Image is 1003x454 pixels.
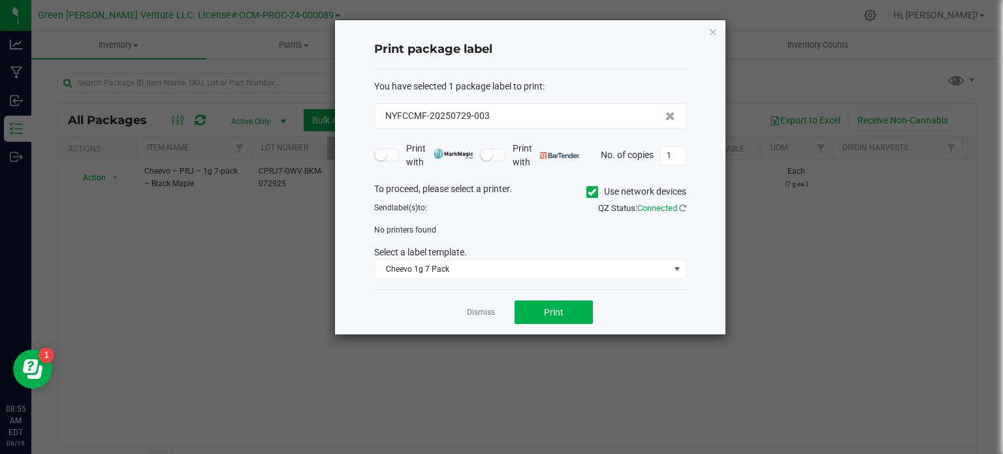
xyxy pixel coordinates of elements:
[434,149,473,159] img: mark_magic_cybra.png
[515,300,593,324] button: Print
[375,260,669,278] span: Cheevo 1g 7 Pack
[374,80,686,93] div: :
[39,348,54,363] iframe: Resource center unread badge
[374,203,427,212] span: Send to:
[13,349,52,389] iframe: Resource center
[601,149,654,159] span: No. of copies
[637,203,677,213] span: Connected
[598,203,686,213] span: QZ Status:
[540,152,580,159] img: bartender.png
[586,185,686,199] label: Use network devices
[544,307,564,317] span: Print
[374,41,686,58] h4: Print package label
[406,142,473,169] span: Print with
[385,109,490,123] span: NYFCCMF-20250729-003
[374,225,436,235] span: No printers found
[467,307,495,318] a: Dismiss
[513,142,580,169] span: Print with
[392,203,418,212] span: label(s)
[374,81,543,91] span: You have selected 1 package label to print
[364,182,696,202] div: To proceed, please select a printer.
[364,246,696,259] div: Select a label template.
